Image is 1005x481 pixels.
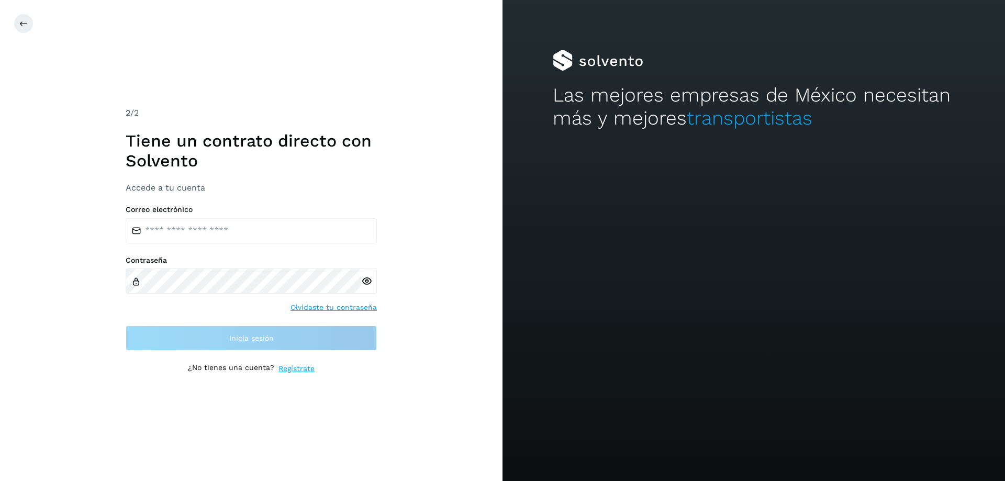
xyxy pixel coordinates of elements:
span: transportistas [687,107,812,129]
a: Olvidaste tu contraseña [291,302,377,313]
div: /2 [126,107,377,119]
label: Correo electrónico [126,205,377,214]
a: Regístrate [278,363,315,374]
label: Contraseña [126,256,377,265]
p: ¿No tienes una cuenta? [188,363,274,374]
span: 2 [126,108,130,118]
button: Inicia sesión [126,326,377,351]
h2: Las mejores empresas de México necesitan más y mejores [553,84,955,130]
span: Inicia sesión [229,334,274,342]
h3: Accede a tu cuenta [126,183,377,193]
h1: Tiene un contrato directo con Solvento [126,131,377,171]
